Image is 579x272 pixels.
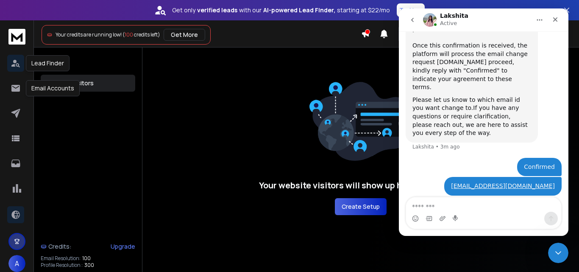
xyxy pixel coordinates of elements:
iframe: Intercom live chat [548,243,568,263]
div: Lead Finder [26,55,70,71]
img: logo [8,29,25,45]
button: Setup [41,54,135,71]
button: Get More [164,29,205,41]
div: Email Accounts [26,80,80,96]
span: Your credits are running low! [56,31,122,38]
button: Create Setup [335,198,387,215]
iframe: Intercom live chat [399,8,568,236]
span: Credits: [48,242,72,251]
span: 100 [82,255,91,262]
div: Upgrade [111,242,135,251]
span: 100 [125,31,133,38]
span: 300 [84,262,94,269]
p: Email Resolution: [41,255,81,262]
p: Try Now [399,6,422,14]
a: Credits:Upgrade [41,238,135,255]
span: ( credits left) [122,31,160,38]
p: Get only with our starting at $22/mo [172,6,390,14]
h3: Your website visitors will show up here soon! 🚀✨ [259,179,463,191]
p: Profile Resolution : [41,262,83,269]
strong: AI-powered Lead Finder, [263,6,335,14]
button: A [8,255,25,272]
strong: verified leads [197,6,237,14]
button: Website Visitors [41,75,135,92]
button: Try Now [397,3,425,17]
